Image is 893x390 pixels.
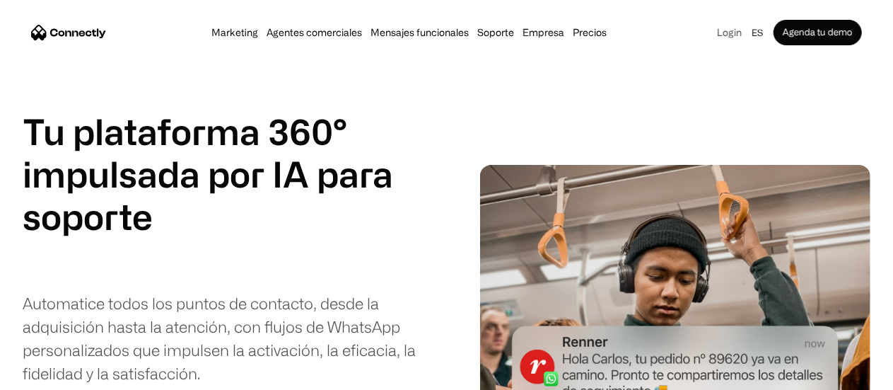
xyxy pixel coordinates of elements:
[23,195,348,238] div: 2 of 4
[569,27,612,38] a: Precios
[774,20,862,45] a: Agenda tu demo
[263,27,367,38] a: Agentes comerciales
[208,27,263,38] a: Marketing
[23,110,393,195] h1: Tu plataforma 360° impulsada por IA para
[23,195,348,280] div: carousel
[367,27,474,38] a: Mensajes funcionales
[713,23,746,42] a: Login
[23,292,441,385] div: Automatice todos los puntos de contacto, desde la adquisición hasta la atención, con flujos de Wh...
[14,364,85,385] aside: Language selected: Español
[23,195,348,238] h1: soporte
[523,23,565,42] div: Empresa
[746,23,774,42] div: es
[31,22,106,43] a: home
[474,27,519,38] a: Soporte
[752,23,763,42] div: es
[28,365,85,385] ul: Language list
[519,23,569,42] div: Empresa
